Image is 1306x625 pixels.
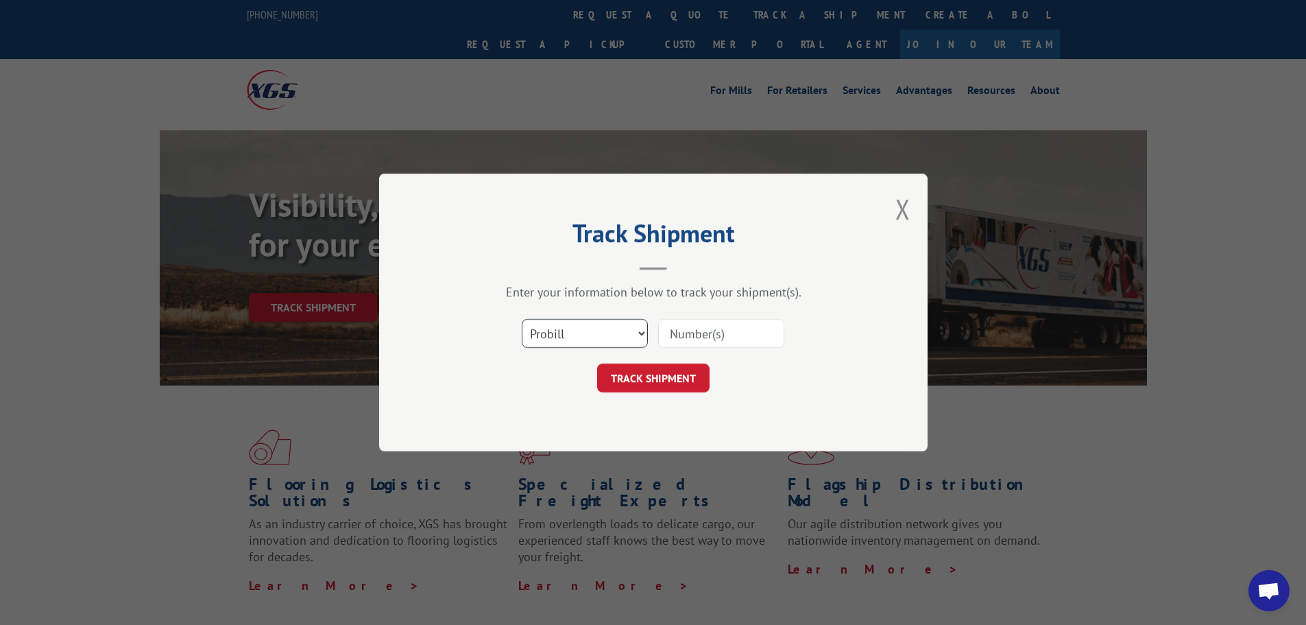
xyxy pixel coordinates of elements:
h2: Track Shipment [448,224,859,250]
input: Number(s) [658,319,784,348]
button: Close modal [895,191,910,227]
div: Enter your information below to track your shipment(s). [448,284,859,300]
button: TRACK SHIPMENT [597,364,710,392]
div: Open chat [1248,570,1290,611]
